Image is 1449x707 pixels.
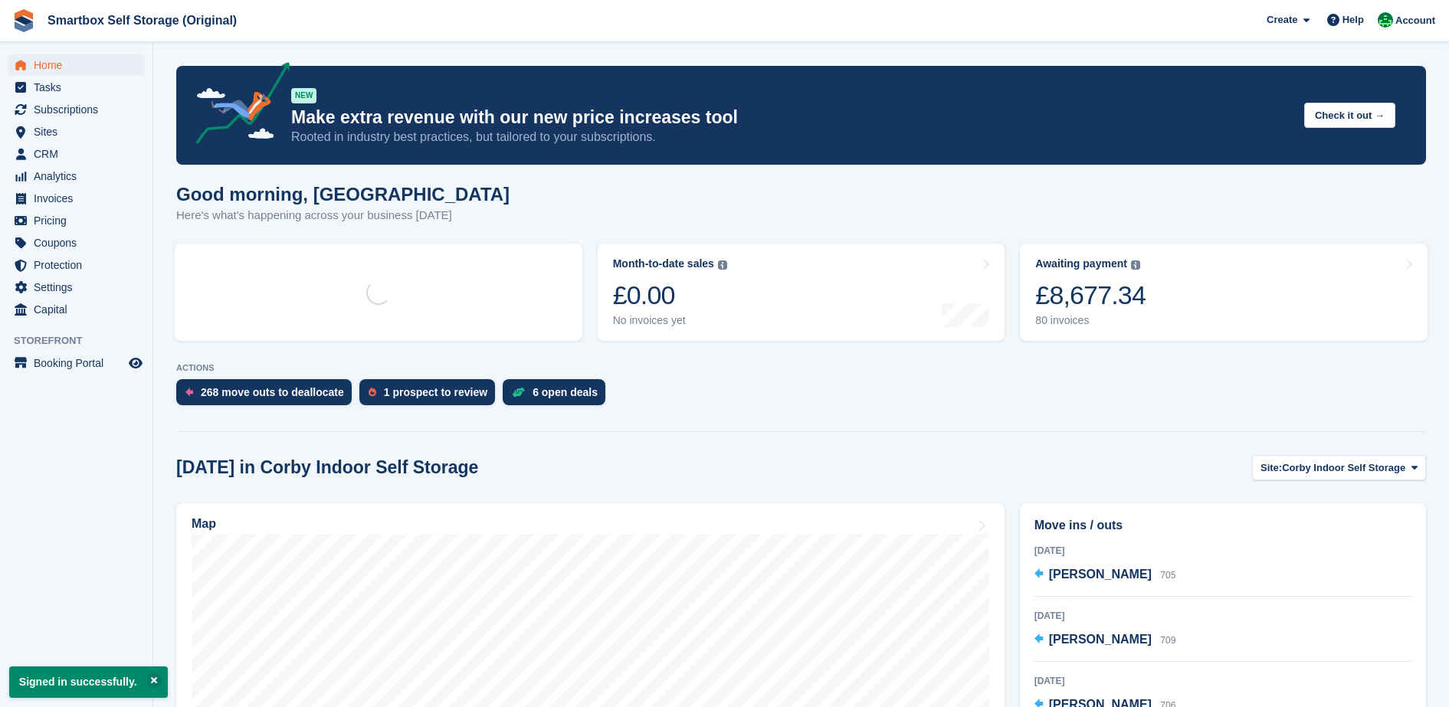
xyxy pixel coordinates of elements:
a: [PERSON_NAME] 705 [1034,565,1176,585]
span: Booking Portal [34,352,126,374]
div: 268 move outs to deallocate [201,386,344,398]
span: [PERSON_NAME] [1049,633,1152,646]
span: 705 [1160,570,1175,581]
a: menu [8,299,145,320]
a: Preview store [126,354,145,372]
a: menu [8,165,145,187]
button: Check it out → [1304,103,1395,128]
span: [PERSON_NAME] [1049,568,1152,581]
span: Invoices [34,188,126,209]
img: deal-1b604bf984904fb50ccaf53a9ad4b4a5d6e5aea283cecdc64d6e3604feb123c2.svg [512,387,525,398]
div: Month-to-date sales [613,257,714,270]
span: Settings [34,277,126,298]
span: Create [1267,12,1297,28]
div: 80 invoices [1035,314,1146,327]
span: Help [1342,12,1364,28]
span: Analytics [34,165,126,187]
div: [DATE] [1034,674,1411,688]
img: Kayleigh Devlin [1378,12,1393,28]
span: Coupons [34,232,126,254]
a: 6 open deals [503,379,613,413]
a: [PERSON_NAME] 709 [1034,630,1176,650]
span: Corby Indoor Self Storage [1282,460,1405,476]
p: ACTIONS [176,363,1426,373]
div: £0.00 [613,280,727,311]
span: Tasks [34,77,126,98]
img: icon-info-grey-7440780725fd019a000dd9b08b2336e03edf1995a4989e88bcd33f0948082b44.svg [718,260,727,270]
h2: Map [192,517,216,531]
h1: Good morning, [GEOGRAPHIC_DATA] [176,184,510,205]
span: Site: [1260,460,1282,476]
div: 1 prospect to review [384,386,487,398]
img: stora-icon-8386f47178a22dfd0bd8f6a31ec36ba5ce8667c1dd55bd0f319d3a0aa187defe.svg [12,9,35,32]
a: menu [8,121,145,142]
a: menu [8,99,145,120]
a: menu [8,77,145,98]
div: No invoices yet [613,314,727,327]
div: [DATE] [1034,609,1411,623]
a: 1 prospect to review [359,379,503,413]
a: menu [8,143,145,165]
img: move_outs_to_deallocate_icon-f764333ba52eb49d3ac5e1228854f67142a1ed5810a6f6cc68b1a99e826820c5.svg [185,388,193,397]
a: 268 move outs to deallocate [176,379,359,413]
div: [DATE] [1034,544,1411,558]
div: 6 open deals [533,386,598,398]
a: menu [8,232,145,254]
div: NEW [291,88,316,103]
div: £8,677.34 [1035,280,1146,311]
a: Month-to-date sales £0.00 No invoices yet [598,244,1005,341]
a: Smartbox Self Storage (Original) [41,8,243,33]
p: Make extra revenue with our new price increases tool [291,106,1292,129]
span: Pricing [34,210,126,231]
p: Rooted in industry best practices, but tailored to your subscriptions. [291,129,1292,146]
a: menu [8,254,145,276]
span: Capital [34,299,126,320]
a: Awaiting payment £8,677.34 80 invoices [1020,244,1428,341]
div: Awaiting payment [1035,257,1127,270]
img: prospect-51fa495bee0391a8d652442698ab0144808aea92771e9ea1ae160a38d050c398.svg [369,388,376,397]
span: Subscriptions [34,99,126,120]
p: Here's what's happening across your business [DATE] [176,207,510,224]
h2: [DATE] in Corby Indoor Self Storage [176,457,478,478]
span: CRM [34,143,126,165]
span: Sites [34,121,126,142]
a: menu [8,188,145,209]
p: Signed in successfully. [9,666,168,698]
img: icon-info-grey-7440780725fd019a000dd9b08b2336e03edf1995a4989e88bcd33f0948082b44.svg [1131,260,1140,270]
a: menu [8,352,145,374]
span: Storefront [14,333,152,349]
a: menu [8,277,145,298]
span: 709 [1160,635,1175,646]
span: Home [34,54,126,76]
span: Account [1395,13,1435,28]
span: Protection [34,254,126,276]
button: Site: Corby Indoor Self Storage [1252,455,1426,480]
img: price-adjustments-announcement-icon-8257ccfd72463d97f412b2fc003d46551f7dbcb40ab6d574587a9cd5c0d94... [183,62,290,149]
a: menu [8,210,145,231]
a: menu [8,54,145,76]
h2: Move ins / outs [1034,516,1411,535]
